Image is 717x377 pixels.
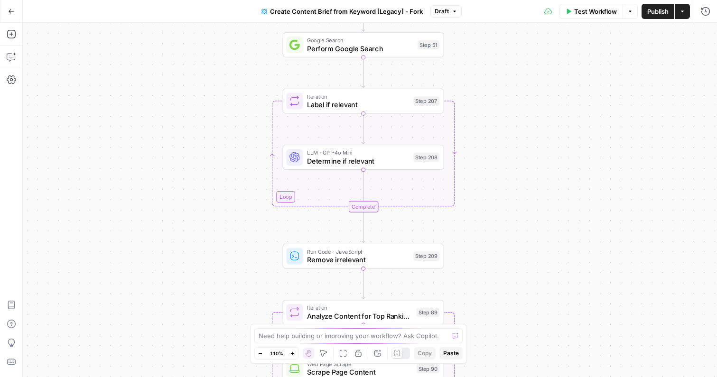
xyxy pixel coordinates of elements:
[559,4,623,19] button: Test Workflow
[435,7,449,16] span: Draft
[283,89,444,114] div: LoopIterationLabel if relevantStep 207
[270,7,423,16] span: Create Content Brief from Keyword [Legacy] - Fork
[642,4,674,19] button: Publish
[417,308,439,317] div: Step 89
[283,244,444,269] div: Run Code · JavaScriptRemove irrelevantStep 209
[413,153,439,162] div: Step 208
[307,311,412,321] span: Analyze Content for Top Ranking Pages
[413,251,439,261] div: Step 209
[443,349,459,358] span: Paste
[307,148,409,157] span: LLM · GPT-4o Mini
[414,347,436,359] button: Copy
[270,349,283,357] span: 110%
[307,100,409,110] span: Label if relevant
[417,364,439,373] div: Step 90
[307,359,412,368] span: Web Page Scrape
[418,40,439,50] div: Step 51
[307,156,409,166] span: Determine if relevant
[307,247,409,256] span: Run Code · JavaScript
[256,4,428,19] button: Create Content Brief from Keyword [Legacy] - Fork
[647,7,669,16] span: Publish
[430,5,462,18] button: Draft
[362,268,365,299] g: Edge from step_209 to step_89
[283,300,444,325] div: IterationAnalyze Content for Top Ranking PagesStep 89
[413,96,439,106] div: Step 207
[574,7,617,16] span: Test Workflow
[439,347,463,359] button: Paste
[362,113,365,144] g: Edge from step_207 to step_208
[362,57,365,88] g: Edge from step_51 to step_207
[307,255,409,265] span: Remove irrelevant
[307,36,413,45] span: Google Search
[348,201,378,212] div: Complete
[362,212,365,243] g: Edge from step_207-iteration-end to step_209
[283,145,444,170] div: LLM · GPT-4o MiniDetermine if relevantStep 208
[283,201,444,212] div: Complete
[307,92,409,101] span: Iteration
[307,43,413,54] span: Perform Google Search
[307,303,412,312] span: Iteration
[418,349,432,358] span: Copy
[283,32,444,57] div: Google SearchPerform Google SearchStep 51
[362,1,365,31] g: Edge from start to step_51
